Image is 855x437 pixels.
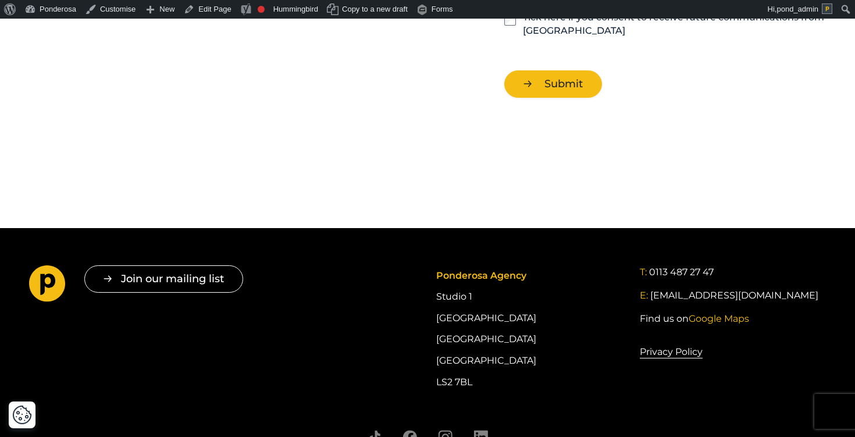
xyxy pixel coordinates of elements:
a: Find us onGoogle Maps [640,312,749,326]
div: Studio 1 [GEOGRAPHIC_DATA] [GEOGRAPHIC_DATA] [GEOGRAPHIC_DATA] LS2 7BL [436,265,622,393]
span: pond_admin [776,5,818,13]
label: Tick here if you consent to receive future communications from [GEOGRAPHIC_DATA] [523,11,826,38]
span: T: [640,267,647,278]
button: Submit [504,70,602,98]
div: Focus keyphrase not set [258,6,265,13]
a: Go to homepage [29,265,66,306]
a: Privacy Policy [640,344,703,360]
a: [EMAIL_ADDRESS][DOMAIN_NAME] [650,289,818,303]
a: 0113 487 27 47 [649,265,714,279]
span: Google Maps [689,313,749,324]
img: Revisit consent button [12,405,32,425]
span: Ponderosa Agency [436,270,526,281]
button: Join our mailing list [84,265,243,293]
span: E: [640,290,648,301]
button: Cookie Settings [12,405,32,425]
